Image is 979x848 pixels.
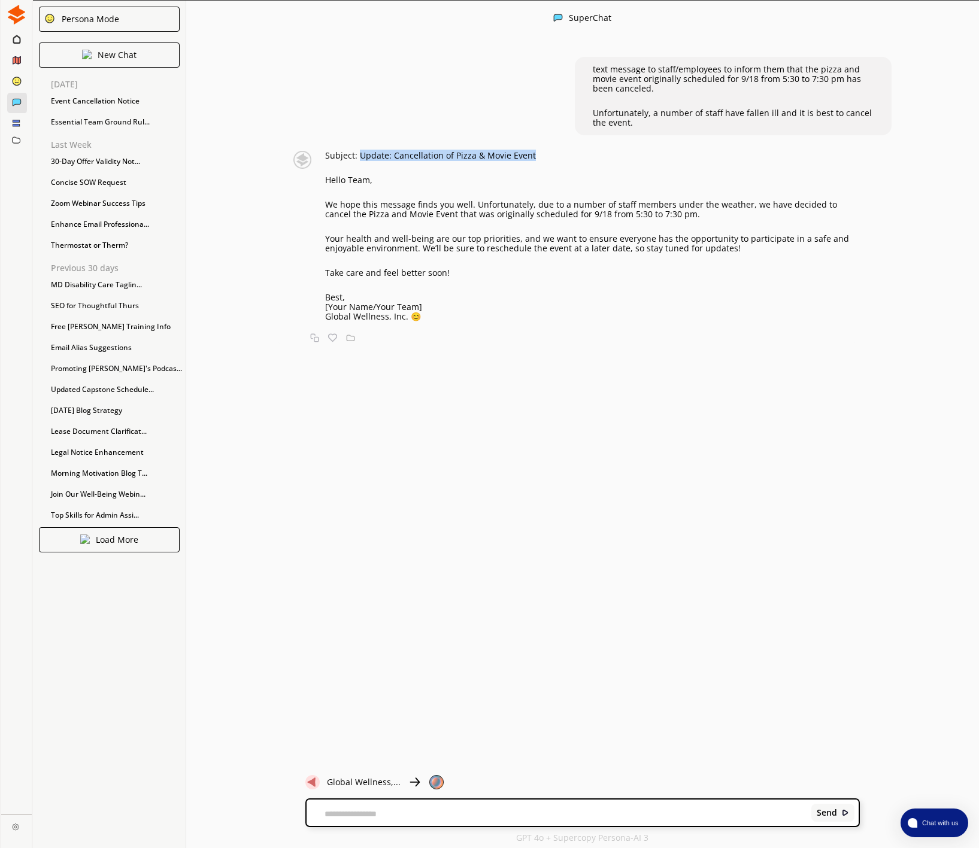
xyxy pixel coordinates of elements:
img: Close [12,823,19,830]
img: Close [408,775,422,789]
img: Save [346,333,355,342]
a: Close [1,814,32,835]
img: Close [286,151,320,169]
p: Take care and feel better soon! [325,268,860,278]
div: Lease Document Clarificat... [45,423,186,440]
div: SuperChat [569,13,611,25]
img: Close [305,775,320,789]
p: Your health and well-being are our top priorities, and we want to ensure everyone has the opportu... [325,234,860,253]
div: Event Cancellation Notice [45,92,186,110]
img: Close [553,13,563,23]
b: Send [817,808,837,817]
div: Thermostat or Therm? [45,236,186,254]
img: Close [7,5,26,25]
img: Favorite [328,333,337,342]
p: Load More [96,535,138,545]
img: Close [429,775,444,789]
div: Top Skills for Admin Assi... [45,506,186,524]
img: Close [841,809,850,817]
img: Close [44,13,55,24]
div: [DATE] Blog Strategy [45,402,186,420]
p: [DATE] [51,80,186,89]
button: atlas-launcher [901,809,968,837]
p: Global Wellness, Inc. 😊 [325,312,860,321]
div: Morning Motivation Blog T... [45,464,186,482]
p: Previous 30 days [51,263,186,273]
div: 30-Day Offer Validity Not... [45,153,186,171]
img: Close [82,50,92,59]
span: Chat with us [917,818,961,828]
div: Free [PERSON_NAME] Training Info [45,318,186,336]
div: Persona Mode [57,14,119,24]
div: SEO for Thoughtful Thurs [45,297,186,315]
p: We hope this message finds you well. Unfortunately, due to a number of staff members under the we... [325,200,860,219]
div: Join Our Well-Being Webin... [45,485,186,503]
div: Legal Notice Enhancement [45,443,186,461]
p: text message to staff/employees to inform them that the pizza and movie event originally schedule... [593,65,874,93]
div: Essential Team Ground Rul... [45,113,186,131]
div: Concise SOW Request [45,174,186,192]
p: [Your Name/Your Team] [325,302,860,312]
p: Best, [325,293,860,302]
p: New Chat [98,50,137,60]
div: Email Alias Suggestions [45,339,186,357]
p: Global Wellness,... [327,777,401,787]
div: MD Disability Care Taglin... [45,276,186,294]
p: Last Week [51,140,186,150]
p: Subject: Update: Cancellation of Pizza & Movie Event [325,151,860,160]
img: Close [80,534,90,544]
p: Unfortunately, a number of staff have fallen ill and it is best to cancel the event. [593,108,874,127]
p: Hello Team, [325,175,860,185]
div: Promoting [PERSON_NAME]'s Podcas... [45,360,186,378]
div: Updated Capstone Schedule... [45,381,186,399]
p: GPT 4o + Supercopy Persona-AI 3 [516,833,648,843]
div: Enhance Email Professiona... [45,215,186,233]
div: Zoom Webinar Success Tips [45,194,186,212]
img: Copy [310,333,319,342]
